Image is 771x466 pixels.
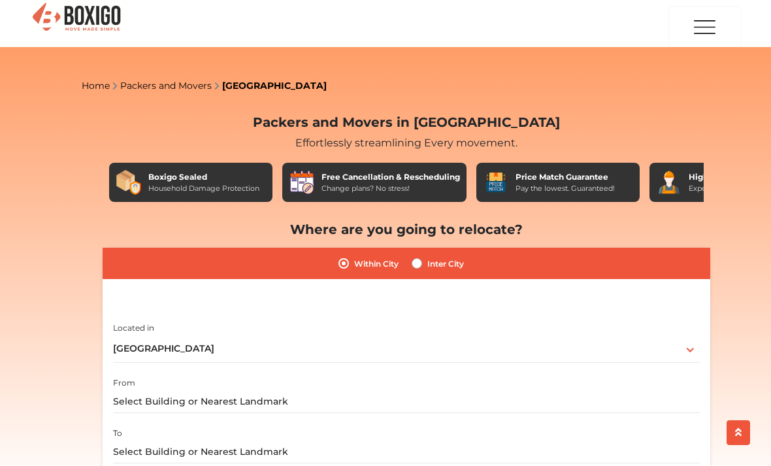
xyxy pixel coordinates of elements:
[31,1,122,33] img: Boxigo
[148,183,259,194] div: Household Damage Protection
[516,183,615,194] div: Pay the lowest. Guaranteed!
[321,183,460,194] div: Change plans? No stress!
[113,427,122,439] label: To
[113,441,700,463] input: Select Building or Nearest Landmark
[483,169,509,195] img: Price Match Guarantee
[148,171,259,183] div: Boxigo Sealed
[321,171,460,183] div: Free Cancellation & Rescheduling
[427,256,464,271] label: Inter City
[120,80,212,92] a: Packers and Movers
[116,169,142,195] img: Boxigo Sealed
[113,342,214,354] span: [GEOGRAPHIC_DATA]
[82,80,110,92] a: Home
[113,377,135,389] label: From
[103,222,710,237] h2: Where are you going to relocate?
[103,135,710,151] div: Effortlessly streamlining Every movement.
[222,80,327,92] a: [GEOGRAPHIC_DATA]
[113,390,700,413] input: Select Building or Nearest Landmark
[727,420,750,445] button: scroll up
[692,8,718,46] img: menu
[516,171,615,183] div: Price Match Guarantee
[103,114,710,130] h2: Packers and Movers in [GEOGRAPHIC_DATA]
[656,169,682,195] img: Highly Trained Professionals
[289,169,315,195] img: Free Cancellation & Rescheduling
[354,256,399,271] label: Within City
[113,322,154,334] label: Located in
